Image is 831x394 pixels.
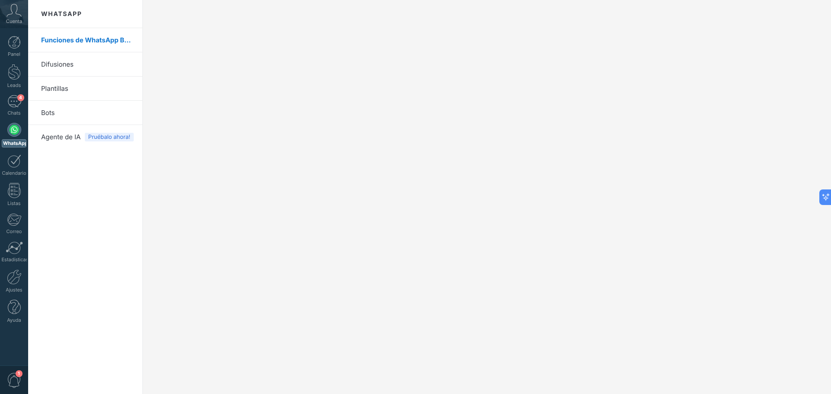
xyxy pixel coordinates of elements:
div: WhatsApp [2,139,26,147]
a: Difusiones [41,52,134,77]
span: 4 [17,94,24,101]
div: Ayuda [2,317,27,323]
a: Funciones de WhatsApp Business [41,28,134,52]
div: Correo [2,229,27,234]
div: Listas [2,201,27,206]
li: Plantillas [28,77,142,101]
a: Bots [41,101,134,125]
div: Ajustes [2,287,27,293]
div: Calendario [2,170,27,176]
div: Leads [2,83,27,88]
span: Agente de IA [41,125,81,149]
li: Bots [28,101,142,125]
li: Difusiones [28,52,142,77]
li: Agente de IA [28,125,142,149]
div: Estadísticas [2,257,27,263]
div: Chats [2,110,27,116]
span: 1 [16,370,23,377]
div: Panel [2,51,27,57]
span: Cuenta [6,19,22,24]
a: Plantillas [41,77,134,101]
a: Agente de IAPruébalo ahora! [41,125,134,149]
span: Pruébalo ahora! [85,133,134,141]
li: Funciones de WhatsApp Business [28,28,142,52]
